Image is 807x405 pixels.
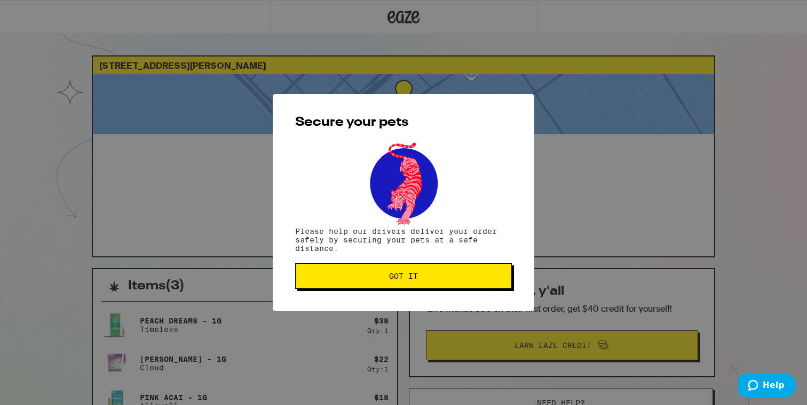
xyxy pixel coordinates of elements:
[738,373,796,400] iframe: Opens a widget where you can find more information
[295,263,512,289] button: Got it
[360,140,447,227] img: pets
[295,116,512,129] h2: Secure your pets
[389,272,418,280] span: Got it
[295,227,512,253] p: Please help our drivers deliver your order safely by securing your pets at a safe distance.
